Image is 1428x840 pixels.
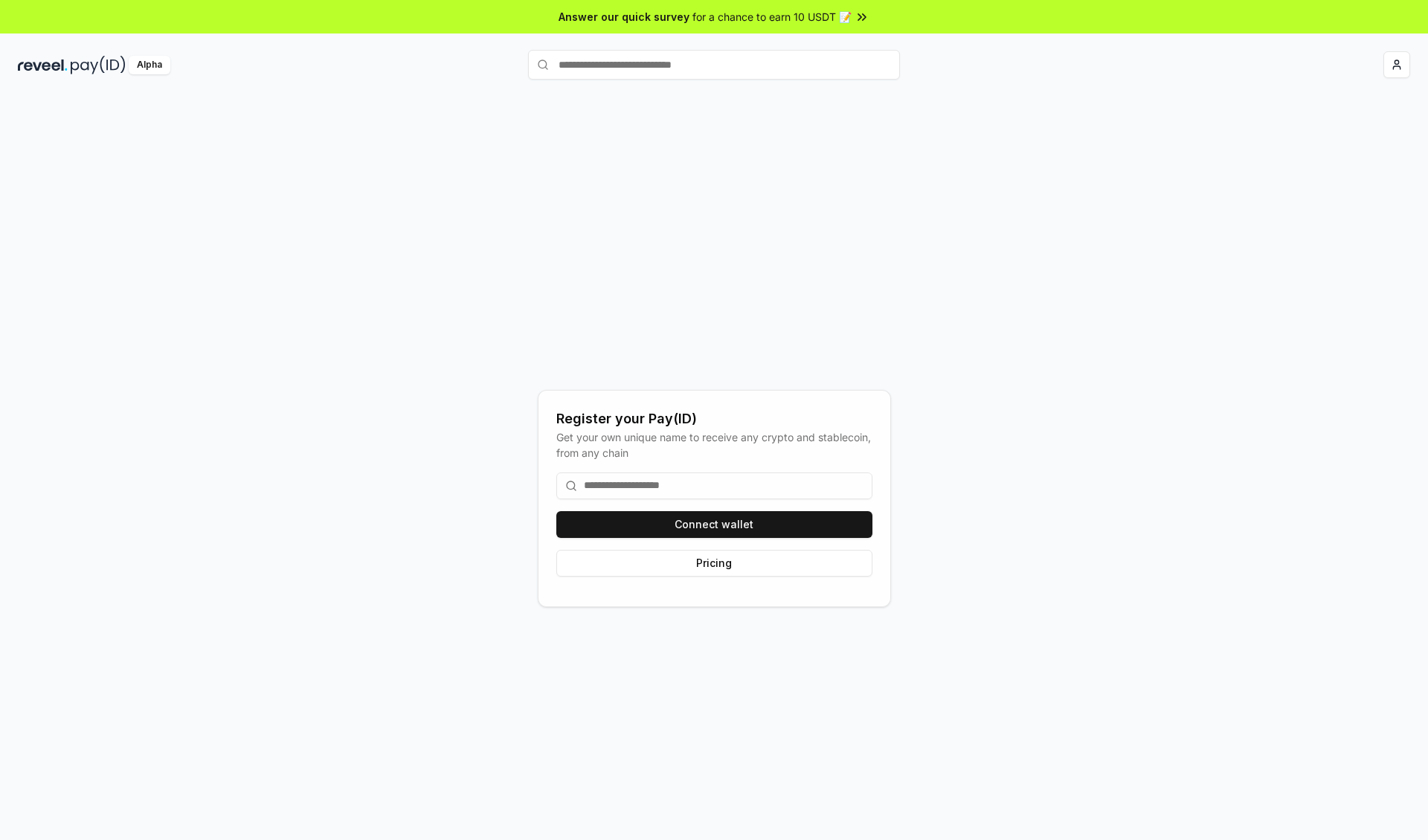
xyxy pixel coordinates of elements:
button: Pricing [556,550,872,577]
div: Get your own unique name to receive any crypto and stablecoin, from any chain [556,429,872,461]
img: reveel_dark [18,56,68,74]
div: Alpha [129,56,170,74]
button: Connect wallet [556,511,872,538]
span: for a chance to earn 10 USDT 📝 [692,9,852,25]
div: Register your Pay(ID) [556,408,872,429]
img: pay_id [71,56,126,74]
span: Answer our quick survey [559,9,689,25]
